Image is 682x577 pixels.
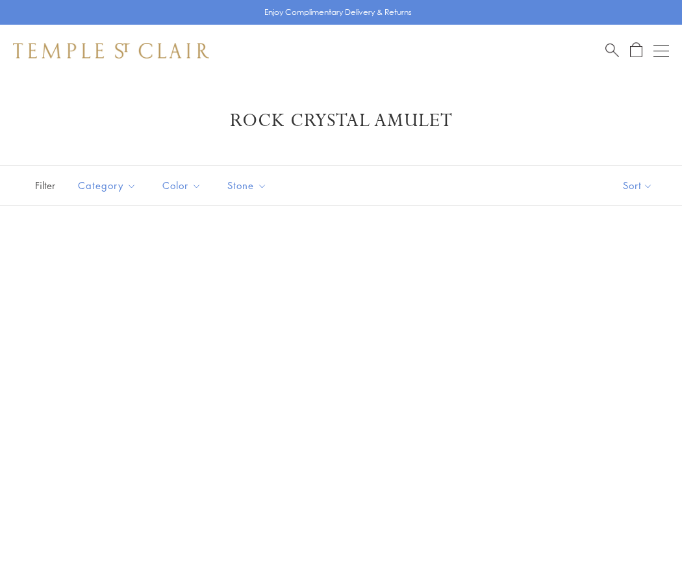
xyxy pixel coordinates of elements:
[221,177,277,194] span: Stone
[68,171,146,200] button: Category
[153,171,211,200] button: Color
[218,171,277,200] button: Stone
[32,109,650,133] h1: Rock Crystal Amulet
[264,6,412,19] p: Enjoy Complimentary Delivery & Returns
[605,42,619,58] a: Search
[156,177,211,194] span: Color
[71,177,146,194] span: Category
[630,42,642,58] a: Open Shopping Bag
[653,43,669,58] button: Open navigation
[594,166,682,205] button: Show sort by
[13,43,209,58] img: Temple St. Clair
